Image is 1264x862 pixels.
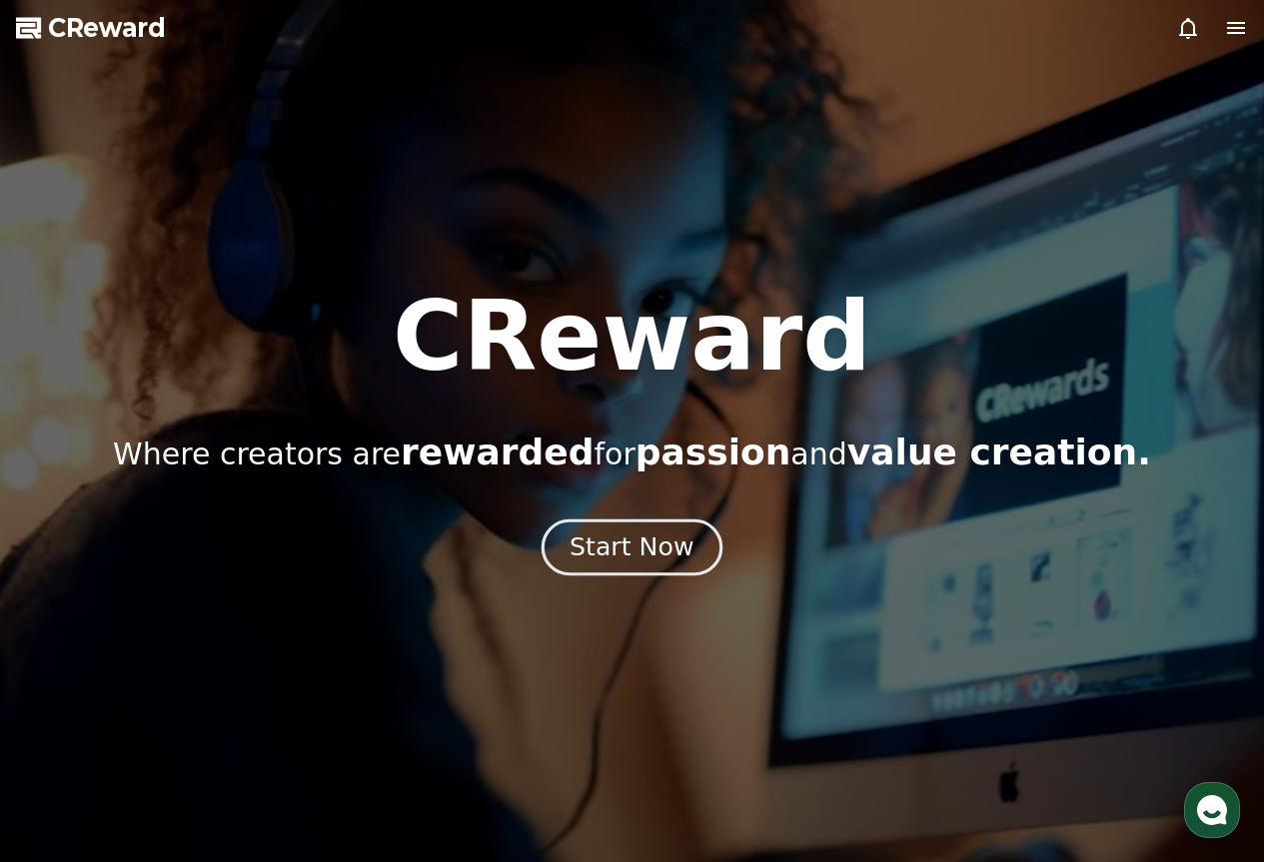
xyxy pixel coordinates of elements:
[51,663,86,679] span: Home
[296,663,345,679] span: Settings
[393,289,871,385] h1: CReward
[635,431,791,472] span: passion
[847,431,1151,472] span: value creation.
[166,664,225,680] span: Messages
[546,540,718,559] a: Start Now
[6,633,132,683] a: Home
[48,12,166,44] span: CReward
[132,633,258,683] a: Messages
[16,12,166,44] a: CReward
[401,431,594,472] span: rewarded
[113,432,1151,472] p: Where creators are for and
[570,530,693,564] div: Start Now
[542,518,722,575] button: Start Now
[258,633,384,683] a: Settings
